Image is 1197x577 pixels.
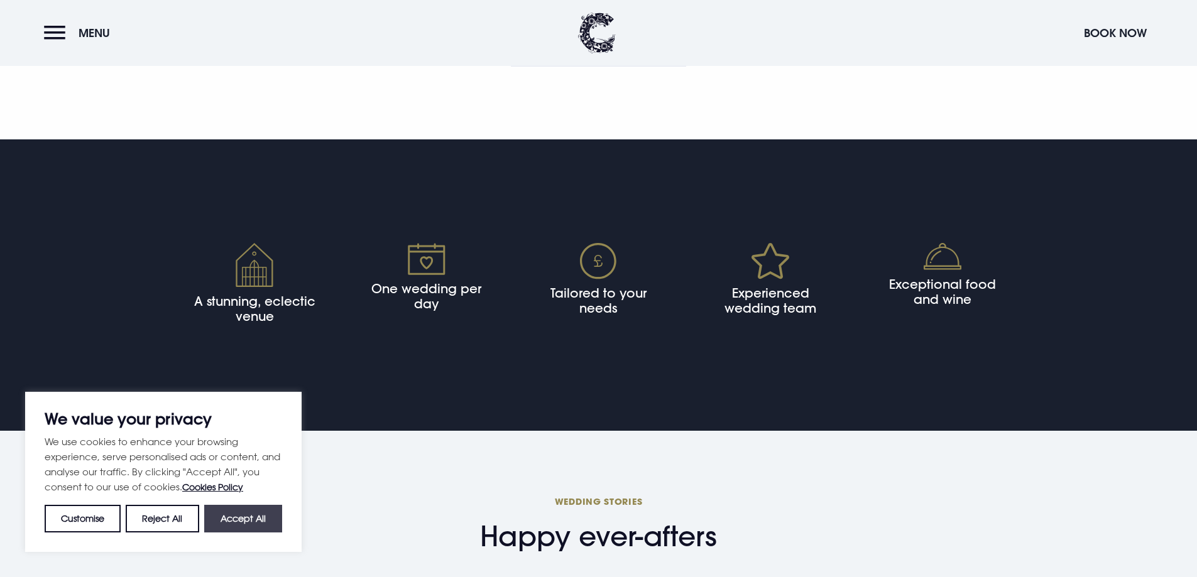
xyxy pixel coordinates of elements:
button: Book Now [1078,19,1153,46]
h4: Experienced wedding team [706,286,834,316]
a: Cookies Policy [182,482,243,492]
img: Clandeboye Lodge [578,13,616,53]
p: We use cookies to enhance your browsing experience, serve personalised ads or content, and analys... [45,434,282,495]
button: Menu [44,19,116,46]
h4: One wedding per day [363,281,490,311]
p: We value your privacy [45,411,282,426]
h4: A stunning, eclectic venue [191,294,319,324]
img: Venue icon [236,243,273,288]
h4: Tailored to your needs [535,286,662,316]
button: Accept All [204,505,282,532]
img: Star icon [752,243,789,279]
h4: Exceptional food and wine [878,277,1006,307]
img: Pound icon [579,243,617,280]
img: Food icon [924,243,961,271]
button: Customise [45,505,121,532]
h2: Happy ever-afters [310,495,888,553]
span: Menu [79,26,110,40]
div: We value your privacy [25,392,302,552]
button: Reject All [126,505,199,532]
span: Wedding Stories [310,495,888,507]
img: Calendar icon [408,243,445,275]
